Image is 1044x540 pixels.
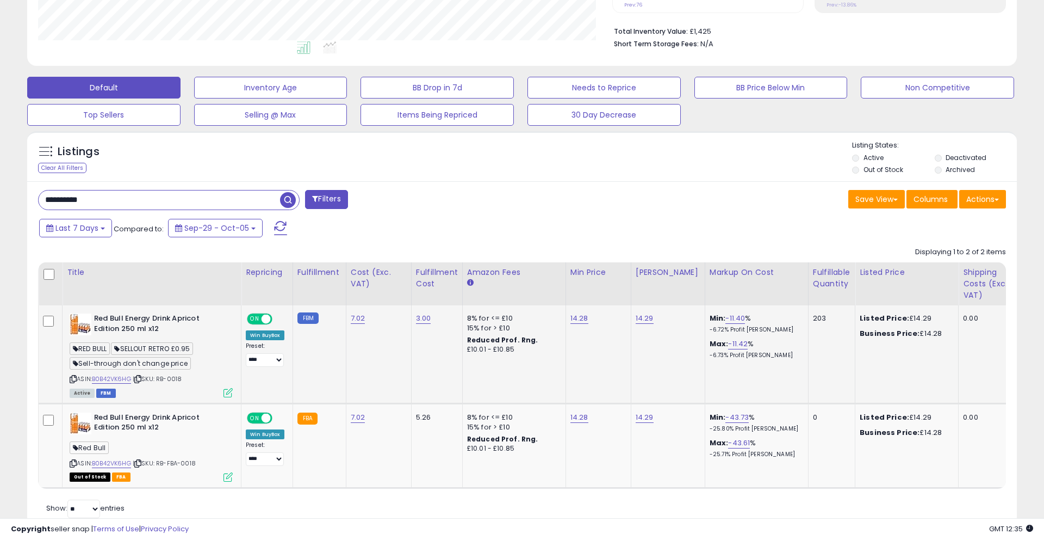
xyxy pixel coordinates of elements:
[46,503,125,513] span: Show: entries
[361,104,514,126] button: Items Being Repriced
[194,104,347,126] button: Selling @ Max
[184,223,249,234] span: Sep-29 - Oct-05
[614,24,998,37] li: £1,425
[710,438,800,458] div: %
[710,313,726,323] b: Min:
[70,413,233,481] div: ASIN:
[963,267,1019,301] div: Shipping Costs (Exc. VAT)
[710,326,800,334] p: -6.72% Profit [PERSON_NAME]
[246,330,284,340] div: Win BuyBox
[570,267,626,278] div: Min Price
[860,267,954,278] div: Listed Price
[989,524,1033,534] span: 2025-10-13 12:35 GMT
[11,524,189,535] div: seller snap | |
[70,342,110,355] span: RED BULL
[246,342,284,367] div: Preset:
[710,352,800,359] p: -6.73% Profit [PERSON_NAME]
[813,267,850,290] div: Fulfillable Quantity
[467,335,538,345] b: Reduced Prof. Rng.
[710,438,729,448] b: Max:
[860,314,950,323] div: £14.29
[11,524,51,534] strong: Copyright
[705,262,808,305] th: The percentage added to the cost of goods (COGS) that forms the calculator for Min & Max prices.
[725,313,745,324] a: -11.40
[467,314,557,323] div: 8% for <= £10
[863,165,903,174] label: Out of Stock
[728,339,748,349] a: -11.42
[636,412,654,423] a: 14.29
[248,413,262,422] span: ON
[70,389,95,398] span: All listings currently available for purchase on Amazon
[710,339,800,359] div: %
[361,77,514,99] button: BB Drop in 7d
[710,267,804,278] div: Markup on Cost
[467,267,561,278] div: Amazon Fees
[467,413,557,422] div: 8% for <= £10
[351,412,365,423] a: 7.02
[860,328,919,339] b: Business Price:
[55,223,98,234] span: Last 7 Days
[297,267,341,278] div: Fulfillment
[70,314,91,335] img: 41SAY6VhaIL._SL40_.jpg
[93,524,139,534] a: Terms of Use
[92,375,131,384] a: B0B42VK6HG
[246,429,284,439] div: Win BuyBox
[111,342,193,355] span: SELLOUT RETRO £0.95
[27,104,181,126] button: Top Sellers
[467,434,538,444] b: Reduced Prof. Rng.
[710,451,800,458] p: -25.71% Profit [PERSON_NAME]
[297,312,319,324] small: FBM
[728,438,750,449] a: -43.61
[860,329,950,339] div: £14.28
[416,313,431,324] a: 3.00
[860,412,909,422] b: Listed Price:
[710,314,800,334] div: %
[694,77,848,99] button: BB Price Below Min
[248,315,262,324] span: ON
[467,323,557,333] div: 15% for > £10
[860,313,909,323] b: Listed Price:
[114,224,164,234] span: Compared to:
[527,104,681,126] button: 30 Day Decrease
[133,375,182,383] span: | SKU: RB-0018
[297,413,318,425] small: FBA
[614,39,699,48] b: Short Term Storage Fees:
[67,267,237,278] div: Title
[959,190,1006,208] button: Actions
[527,77,681,99] button: Needs to Reprice
[70,472,110,482] span: All listings that are currently out of stock and unavailable for purchase on Amazon
[96,389,116,398] span: FBM
[946,153,986,162] label: Deactivated
[38,163,86,173] div: Clear All Filters
[141,524,189,534] a: Privacy Policy
[467,345,557,354] div: £10.01 - £10.85
[848,190,905,208] button: Save View
[70,314,233,396] div: ASIN:
[725,412,749,423] a: -43.73
[92,459,131,468] a: B0B42VK6HG
[570,412,588,423] a: 14.28
[852,140,1016,151] p: Listing States:
[570,313,588,324] a: 14.28
[860,428,950,438] div: £14.28
[963,413,1015,422] div: 0.00
[636,267,700,278] div: [PERSON_NAME]
[168,219,263,237] button: Sep-29 - Oct-05
[70,413,91,434] img: 41SAY6VhaIL._SL40_.jpg
[94,314,226,336] b: Red Bull Energy Drink Apricot Edition 250 ml x12
[467,422,557,432] div: 15% for > £10
[70,357,191,370] span: Sell-through don't change price
[710,425,800,433] p: -25.80% Profit [PERSON_NAME]
[194,77,347,99] button: Inventory Age
[467,444,557,453] div: £10.01 - £10.85
[614,27,688,36] b: Total Inventory Value:
[416,413,454,422] div: 5.26
[351,313,365,324] a: 7.02
[963,314,1015,323] div: 0.00
[112,472,130,482] span: FBA
[700,39,713,49] span: N/A
[70,441,109,454] span: Red Bull
[58,144,100,159] h5: Listings
[826,2,856,8] small: Prev: -13.86%
[915,247,1006,257] div: Displaying 1 to 2 of 2 items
